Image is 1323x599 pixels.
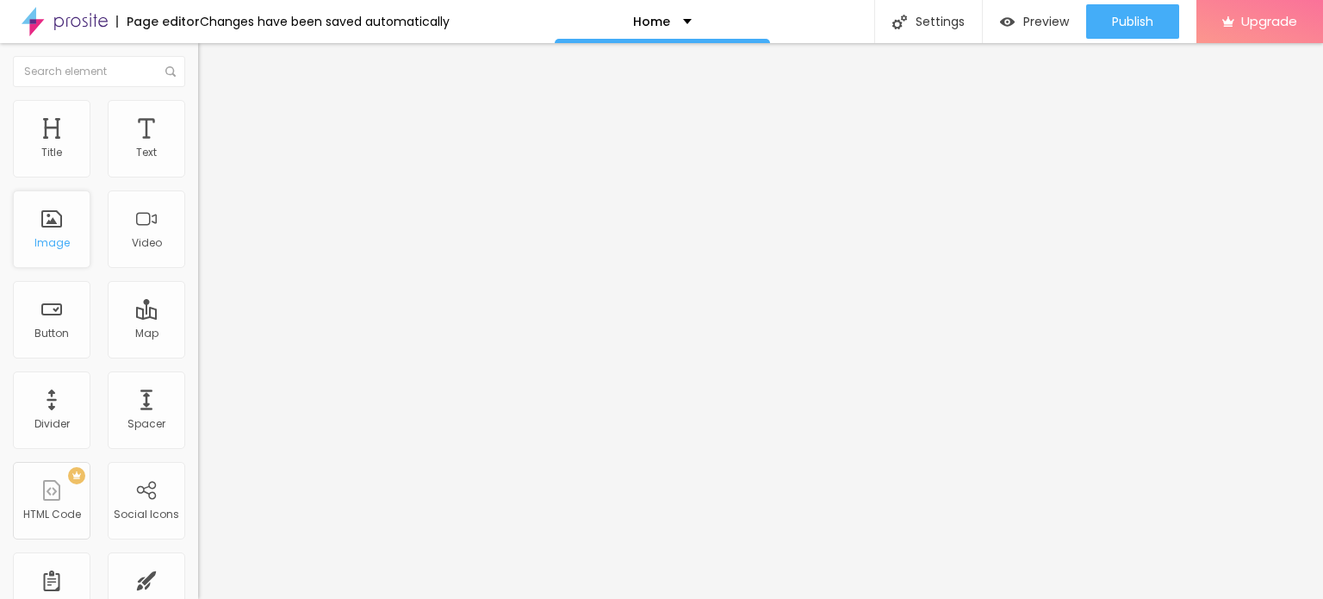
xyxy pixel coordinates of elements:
div: Title [41,147,62,159]
img: Icone [892,15,907,29]
button: Publish [1086,4,1179,39]
div: Button [34,328,69,340]
input: Search element [13,56,185,87]
p: Home [633,16,670,28]
div: HTML Code [23,509,81,521]
span: Preview [1023,15,1069,28]
div: Text [136,147,157,159]
div: Map [135,328,158,340]
div: Video [132,237,162,249]
span: Publish [1112,15,1153,28]
div: Changes have been saved automatically [200,16,450,28]
img: view-1.svg [1000,15,1015,29]
div: Page editor [116,16,200,28]
div: Social Icons [114,509,179,521]
img: Icone [165,66,176,77]
div: Image [34,237,70,249]
button: Preview [983,4,1086,39]
iframe: Editor [198,43,1323,599]
div: Spacer [127,418,165,430]
span: Upgrade [1241,14,1297,28]
div: Divider [34,418,70,430]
